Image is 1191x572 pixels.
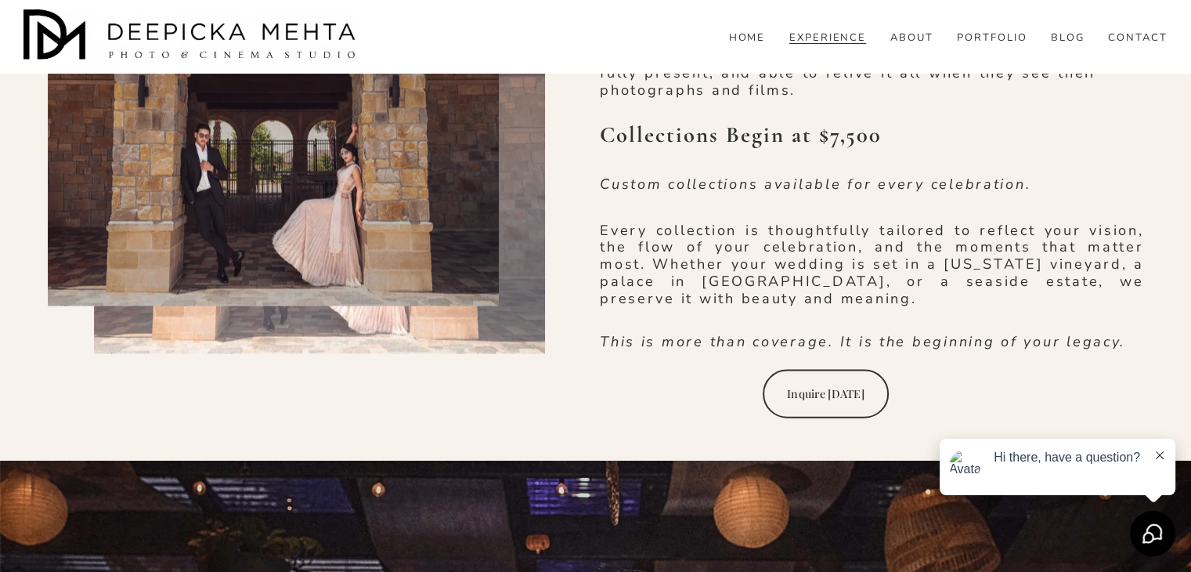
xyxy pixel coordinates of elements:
a: Inquire [DATE] [763,370,888,418]
a: folder dropdown [1051,31,1085,45]
img: Austin Wedding Photographer - Deepicka Mehta Photography &amp; Cinematography [23,9,360,64]
p: Every collection is thoughtfully tailored to reflect your vision, the flow of your celebration, a... [600,223,1143,308]
a: ABOUT [890,31,933,45]
a: PORTFOLIO [957,31,1027,45]
a: EXPERIENCE [789,31,867,45]
em: Custom collections available for every celebration. [600,175,1030,194]
a: HOME [728,31,765,45]
em: This is more than coverage. It is the beginning of your legacy. [600,332,1125,351]
strong: Collections Begin at $7,500 [600,121,882,148]
span: BLOG [1051,32,1085,45]
a: CONTACT [1108,31,1168,45]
